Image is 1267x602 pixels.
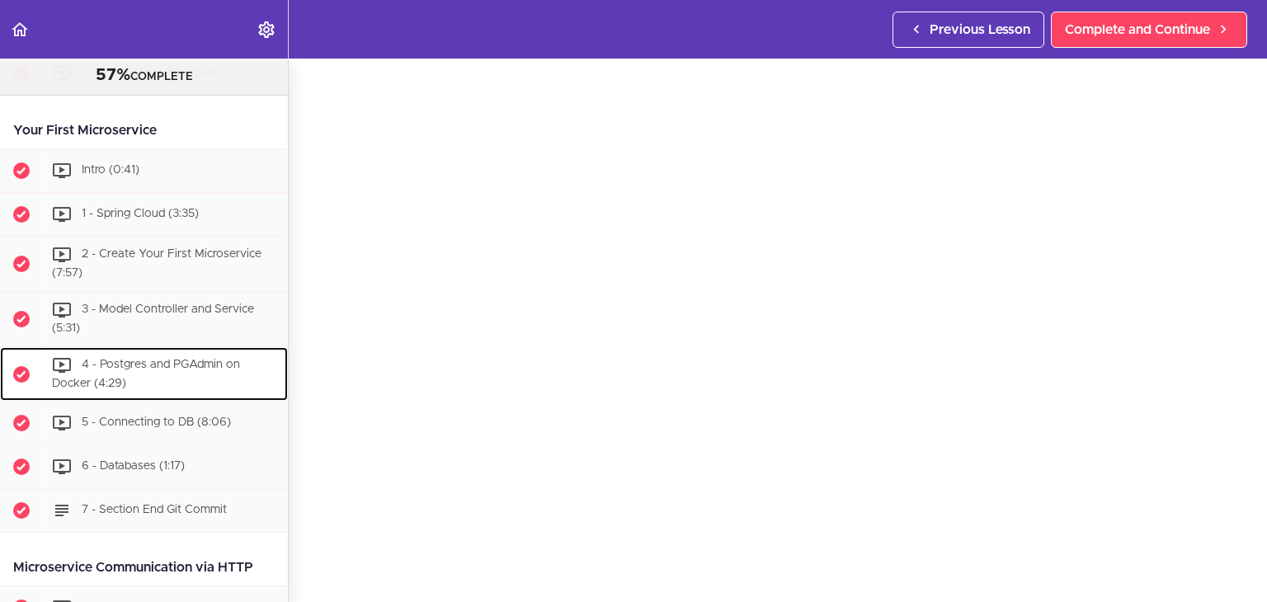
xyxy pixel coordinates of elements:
[82,417,231,429] span: 5 - Connecting to DB (8:06)
[82,165,139,176] span: Intro (0:41)
[52,303,254,334] span: 3 - Model Controller and Service (5:31)
[21,65,267,87] div: COMPLETE
[10,20,30,40] svg: Back to course curriculum
[52,249,261,280] span: 2 - Create Your First Microservice (7:57)
[1065,20,1210,40] span: Complete and Continue
[930,20,1030,40] span: Previous Lesson
[82,505,227,516] span: 7 - Section End Git Commit
[96,67,130,83] span: 57%
[257,20,276,40] svg: Settings Menu
[1051,12,1247,48] a: Complete and Continue
[893,12,1044,48] a: Previous Lesson
[52,359,240,389] span: 4 - Postgres and PGAdmin on Docker (4:29)
[82,209,199,220] span: 1 - Spring Cloud (3:35)
[82,461,185,473] span: 6 - Databases (1:17)
[322,72,1234,585] iframe: Video Player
